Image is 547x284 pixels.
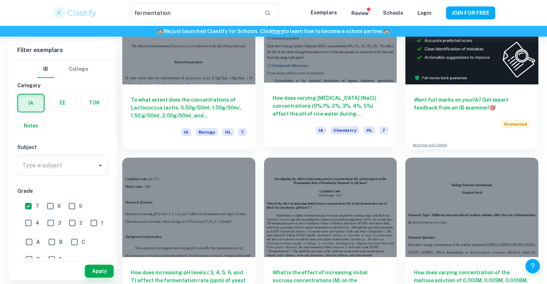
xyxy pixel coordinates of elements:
span: 3 [58,219,61,227]
span: 2 [79,219,82,227]
span: 7 [379,126,388,134]
span: Biology [196,128,218,136]
span: HL [364,126,375,134]
a: Advertise with Clastify [412,143,447,148]
button: TOK [81,94,108,111]
h6: Grade [17,187,108,195]
p: Review [351,9,369,17]
span: 6 [58,202,61,210]
h6: To what extent does the concentrations of Lactococcus lactis, 0.50g/50ml, 1.00g/50m/, 1.50 g/50ml... [131,96,247,120]
img: Clastify logo [52,6,98,20]
span: 7 [36,202,39,210]
h6: Want full marks on your IA ? Get expert feedback from an IB examiner! [414,96,530,112]
h6: We just launched Clastify for Schools. Click to learn how to become a school partner. [1,27,546,35]
span: 🏫 [157,28,163,34]
span: 🎯 [489,105,496,111]
span: A [36,238,40,246]
span: 1 [101,219,103,227]
h6: Subject [17,143,108,151]
button: Notes [18,117,44,134]
button: Help and Feedback [525,259,540,273]
p: Exemplars [311,9,337,17]
span: 4 [36,219,39,227]
button: Open [95,160,105,171]
span: B [59,238,63,246]
div: Filter type choice [37,61,88,78]
button: EE [49,94,76,111]
span: Chemistry [331,126,359,134]
span: HL [222,128,234,136]
h6: Category [17,82,108,89]
input: Search for any exemplars... [129,3,258,23]
a: Schools [383,10,403,16]
button: Apply [85,265,114,278]
button: IB [37,61,54,78]
span: IA [316,126,326,134]
h6: Filter exemplars [9,40,117,60]
button: IA [18,94,44,112]
a: here [273,28,284,34]
span: IA [181,128,191,136]
span: 🏫 [384,28,390,34]
h6: How does varying [MEDICAL_DATA] (NaCl) concentrations (0%,1%, 2%, 3%, 4%, 5%) affect the pH of ri... [273,94,388,118]
span: D [36,255,40,263]
a: Login [418,10,432,16]
span: 7 [238,128,247,136]
button: College [69,61,88,78]
span: Promoted [501,120,530,128]
span: 5 [79,202,82,210]
span: E [59,255,62,263]
button: JOIN FOR FREE [446,6,495,19]
span: C [82,238,85,246]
